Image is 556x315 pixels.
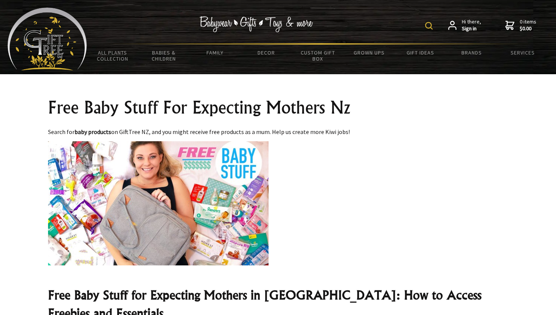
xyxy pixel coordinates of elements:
[199,16,313,32] img: Babywear - Gifts - Toys & more
[448,19,481,32] a: Hi there,Sign in
[87,45,138,67] a: All Plants Collection
[75,128,111,136] strong: baby products
[505,19,536,32] a: 0 items$0.00
[48,127,508,136] p: Search for on GiftTree NZ, and you might receive free products as a mum. Help us create more Kiwi...
[462,19,481,32] span: Hi there,
[292,45,343,67] a: Custom Gift Box
[343,45,395,61] a: Grown Ups
[394,45,446,61] a: Gift Ideas
[497,45,549,61] a: Services
[241,45,292,61] a: Decor
[520,25,536,32] strong: $0.00
[8,8,87,70] img: Babyware - Gifts - Toys and more...
[189,45,241,61] a: Family
[462,25,481,32] strong: Sign in
[138,45,190,67] a: Babies & Children
[520,18,536,32] span: 0 items
[425,22,433,30] img: product search
[48,98,508,117] h1: Free Baby Stuff For Expecting Mothers Nz
[446,45,497,61] a: Brands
